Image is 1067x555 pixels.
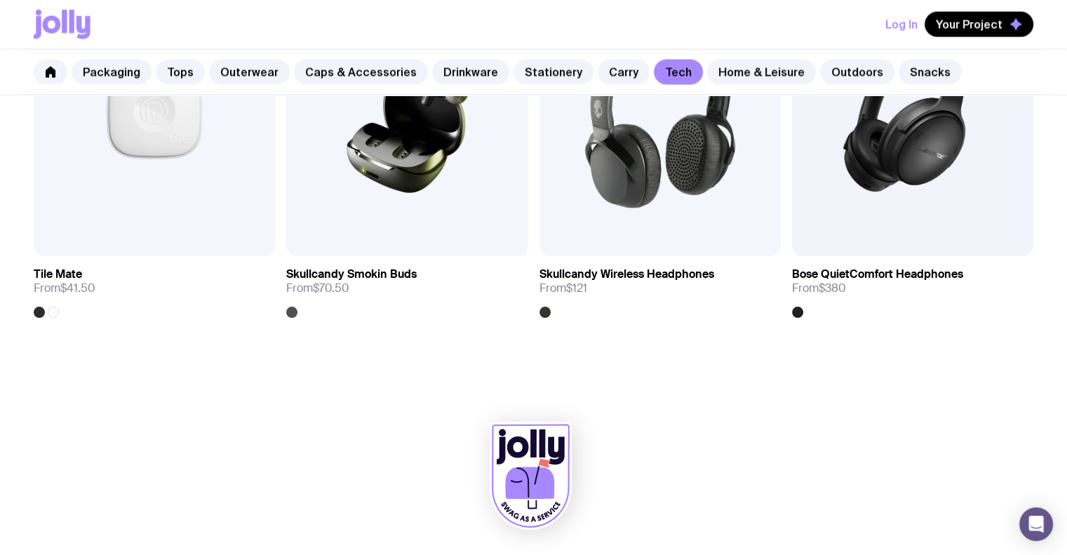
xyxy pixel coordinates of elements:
a: Stationery [514,60,593,85]
a: Tile MateFrom$41.50 [34,256,275,318]
a: Packaging [72,60,152,85]
div: Open Intercom Messenger [1019,507,1053,541]
span: From [286,281,349,295]
a: Skullcandy Wireless HeadphonesFrom$121 [539,256,781,318]
a: Carry [598,60,650,85]
h3: Skullcandy Wireless Headphones [539,267,714,281]
a: Tops [156,60,205,85]
a: Caps & Accessories [294,60,428,85]
span: From [34,281,95,295]
span: $41.50 [60,281,95,295]
span: From [792,281,846,295]
span: $121 [566,281,587,295]
h3: Skullcandy Smokin Buds [286,267,417,281]
a: Outerwear [209,60,290,85]
a: Home & Leisure [707,60,816,85]
button: Your Project [925,12,1033,37]
h3: Bose QuietComfort Headphones [792,267,963,281]
a: Outdoors [820,60,894,85]
h3: Tile Mate [34,267,82,281]
span: Your Project [936,18,1002,32]
a: Tech [654,60,703,85]
button: Log In [885,12,918,37]
span: From [539,281,587,295]
a: Skullcandy Smokin BudsFrom$70.50 [286,256,528,318]
span: $380 [819,281,846,295]
a: Snacks [899,60,962,85]
a: Drinkware [432,60,509,85]
a: Bose QuietComfort HeadphonesFrom$380 [792,256,1033,318]
span: $70.50 [313,281,349,295]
